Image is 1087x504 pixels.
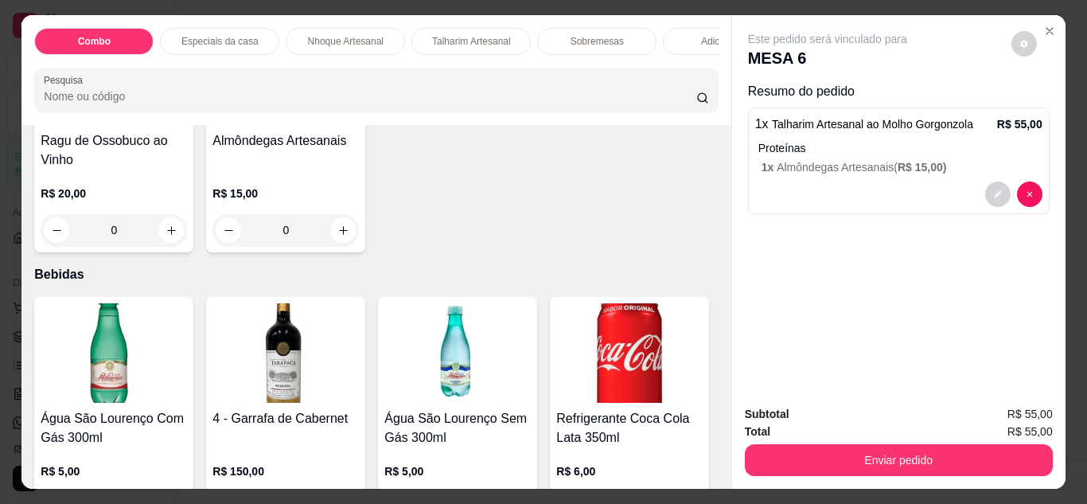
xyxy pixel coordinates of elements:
[308,35,384,48] p: Nhoque Artesanal
[384,409,531,447] h4: Água São Lourenço Sem Gás 300ml
[772,118,973,131] span: Talharim Artesanal ao Molho Gorgonzola
[748,82,1050,101] p: Resumo do pedido
[556,463,703,479] p: R$ 6,00
[556,409,703,447] h4: Refrigerante Coca Cola Lata 350ml
[701,35,745,48] p: Adicionais
[1011,31,1037,57] button: decrease-product-quantity
[158,217,184,243] button: increase-product-quantity
[212,303,359,403] img: product-image
[384,463,531,479] p: R$ 5,00
[997,116,1042,132] p: R$ 55,00
[755,115,973,134] p: 1 x
[745,444,1053,476] button: Enviar pedido
[745,408,789,420] strong: Subtotal
[384,303,531,403] img: product-image
[216,217,241,243] button: decrease-product-quantity
[41,409,187,447] h4: Água São Lourenço Com Gás 300ml
[432,35,511,48] p: Talharim Artesanal
[41,186,187,201] p: R$ 20,00
[762,161,777,174] span: 1 x
[212,131,359,150] h4: Almôndegas Artesanais
[41,131,187,170] h4: Ragu de Ossobuco ao Vinho
[1007,423,1053,440] span: R$ 55,00
[44,217,69,243] button: decrease-product-quantity
[34,265,718,284] p: Bebidas
[748,31,907,47] p: Este pedido será vinculado para
[181,35,259,48] p: Especiais da casa
[44,88,696,104] input: Pesquisa
[41,463,187,479] p: R$ 5,00
[212,409,359,428] h4: 4 - Garrafa de Cabernet
[1017,182,1042,207] button: decrease-product-quantity
[212,463,359,479] p: R$ 150,00
[44,73,88,87] label: Pesquisa
[745,425,770,438] strong: Total
[212,186,359,201] p: R$ 15,00
[330,217,356,243] button: increase-product-quantity
[556,303,703,403] img: product-image
[1037,18,1062,44] button: Close
[758,140,1042,156] p: Proteínas
[898,161,947,174] span: R$ 15,00 )
[762,159,1042,175] p: Almôndegas Artesanais (
[748,47,907,69] p: MESA 6
[1007,405,1053,423] span: R$ 55,00
[78,35,111,48] p: Combo
[571,35,624,48] p: Sobremesas
[985,182,1011,207] button: decrease-product-quantity
[41,303,187,403] img: product-image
